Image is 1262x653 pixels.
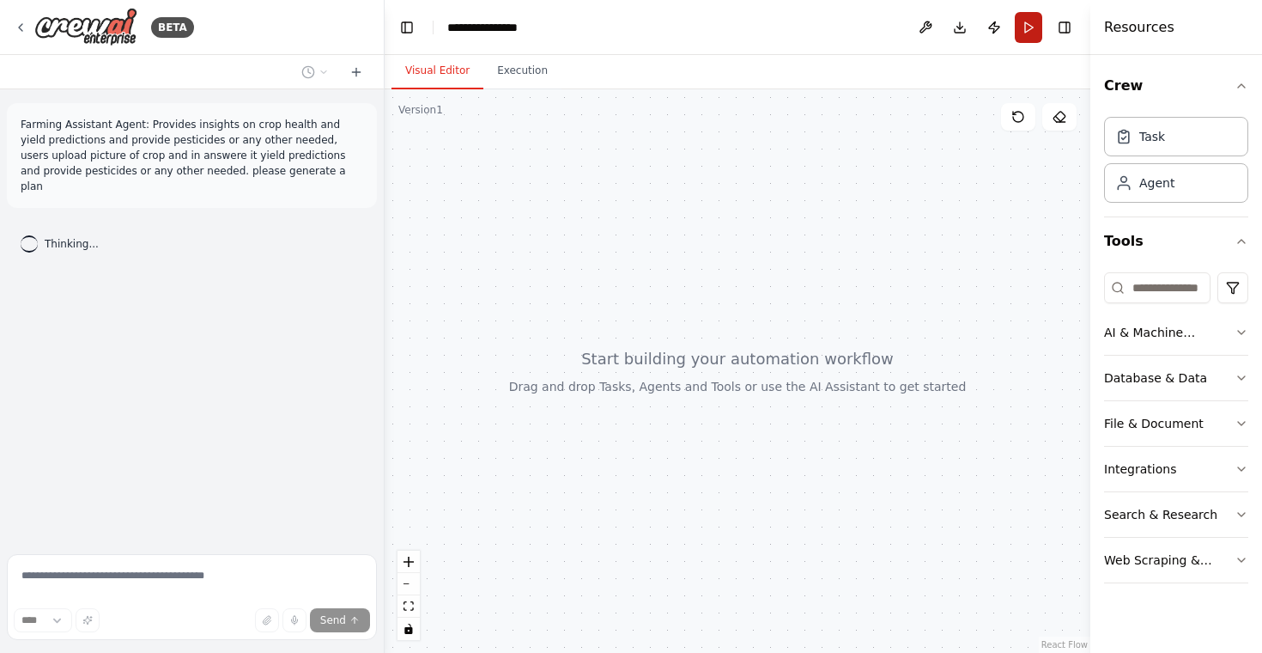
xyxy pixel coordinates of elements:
[1139,128,1165,145] div: Task
[397,618,420,640] button: toggle interactivity
[1104,265,1248,597] div: Tools
[1104,369,1207,387] div: Database & Data
[1104,17,1174,38] h4: Resources
[398,103,443,117] div: Version 1
[391,53,483,89] button: Visual Editor
[1104,217,1248,265] button: Tools
[21,117,363,194] p: Farming Assistant Agent: Provides insights on crop health and yield predictions and provide pesti...
[1104,538,1248,583] button: Web Scraping & Browsing
[1104,324,1235,341] div: AI & Machine Learning
[310,608,370,632] button: Send
[1104,447,1248,491] button: Integrations
[1104,356,1248,400] button: Database & Data
[397,573,420,595] button: zoom out
[1041,640,1088,650] a: React Flow attribution
[1104,506,1217,523] div: Search & Research
[151,17,194,38] div: BETA
[1104,492,1248,537] button: Search & Research
[282,608,306,632] button: Click to speak your automation idea
[397,551,420,573] button: zoom in
[34,8,137,46] img: Logo
[483,53,561,89] button: Execution
[1104,415,1204,432] div: File & Document
[1104,552,1235,569] div: Web Scraping & Browsing
[1104,310,1248,355] button: AI & Machine Learning
[1053,15,1077,40] button: Hide right sidebar
[45,237,99,251] span: Thinking...
[1104,461,1176,478] div: Integrations
[395,15,419,40] button: Hide left sidebar
[320,613,346,627] span: Send
[1104,62,1248,110] button: Crew
[343,62,370,82] button: Start a new chat
[1104,401,1248,446] button: File & Document
[76,608,100,632] button: Improve this prompt
[397,551,420,640] div: React Flow controls
[397,595,420,618] button: fit view
[294,62,336,82] button: Switch to previous chat
[1104,110,1248,217] div: Crew
[447,19,536,36] nav: breadcrumb
[255,608,279,632] button: Upload files
[1139,174,1174,192] div: Agent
